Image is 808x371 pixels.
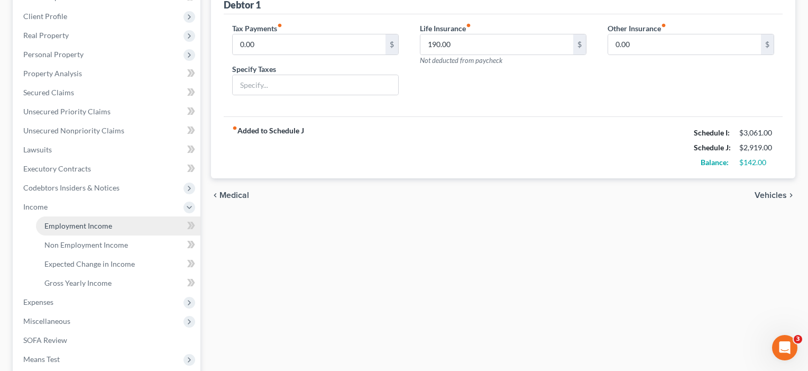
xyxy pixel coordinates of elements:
span: Income [23,202,48,211]
i: fiber_manual_record [277,23,282,28]
span: Employment Income [44,221,112,230]
input: -- [233,34,385,55]
i: fiber_manual_record [661,23,666,28]
span: Miscellaneous [23,316,70,325]
span: Client Profile [23,12,67,21]
a: Property Analysis [15,64,200,83]
span: Gross Yearly Income [44,278,112,287]
i: fiber_manual_record [232,125,237,131]
span: Not deducted from paycheck [420,56,502,65]
a: Gross Yearly Income [36,274,200,293]
i: chevron_left [211,191,219,200]
a: Expected Change in Income [36,255,200,274]
div: $ [761,34,774,55]
a: Unsecured Nonpriority Claims [15,121,200,140]
div: $142.00 [739,157,774,168]
span: Expected Change in Income [44,259,135,268]
iframe: Intercom live chat [772,335,797,360]
label: Specify Taxes [232,64,276,75]
a: Lawsuits [15,140,200,159]
span: Non Employment Income [44,240,128,249]
input: -- [420,34,573,55]
span: Real Property [23,31,69,40]
span: SOFA Review [23,336,67,345]
span: Executory Contracts [23,164,91,173]
div: $ [385,34,398,55]
span: Property Analysis [23,69,82,78]
span: Expenses [23,297,53,306]
span: Secured Claims [23,88,74,97]
span: Medical [219,191,249,200]
strong: Schedule J: [694,143,731,152]
div: $2,919.00 [739,142,774,153]
strong: Schedule I: [694,128,730,137]
span: Unsecured Nonpriority Claims [23,126,124,135]
a: Non Employment Income [36,236,200,255]
div: $ [573,34,586,55]
i: chevron_right [787,191,795,200]
span: Vehicles [755,191,787,200]
button: Vehicles chevron_right [755,191,795,200]
span: Personal Property [23,50,84,59]
a: Executory Contracts [15,159,200,178]
label: Tax Payments [232,23,282,34]
button: chevron_left Medical [211,191,249,200]
span: Means Test [23,355,60,364]
a: Unsecured Priority Claims [15,102,200,121]
span: Codebtors Insiders & Notices [23,183,120,192]
span: 3 [794,335,802,343]
input: -- [608,34,761,55]
div: $3,061.00 [739,128,774,138]
i: fiber_manual_record [466,23,471,28]
span: Lawsuits [23,145,52,154]
a: Secured Claims [15,83,200,102]
label: Life Insurance [420,23,471,34]
a: SOFA Review [15,331,200,350]
a: Employment Income [36,216,200,236]
input: Specify... [233,75,398,95]
label: Other Insurance [608,23,666,34]
strong: Added to Schedule J [232,125,304,170]
strong: Balance: [701,158,729,167]
span: Unsecured Priority Claims [23,107,111,116]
